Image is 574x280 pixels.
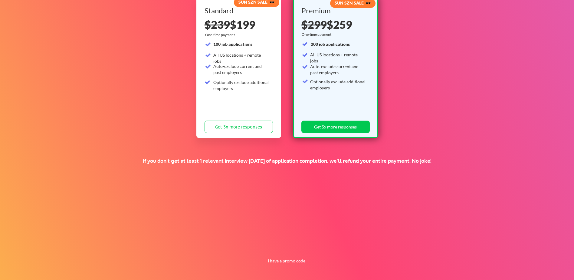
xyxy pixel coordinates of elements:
[213,63,269,75] div: Auto-exclude current and past employers
[205,19,273,30] div: $199
[205,121,273,133] button: Get 3x more responses
[301,18,327,31] s: $299
[105,158,469,164] div: If you don't get at least 1 relevant interview [DATE] of application completion, we'll refund you...
[301,7,368,14] div: Premium
[311,42,350,47] strong: 200 job applications
[310,64,366,75] div: Auto-exclude current and past employers
[264,257,309,265] button: I have a promo code
[213,79,269,91] div: Optionally exclude additional employers
[213,42,252,47] strong: 100 job applications
[301,19,368,30] div: $259
[302,32,333,37] div: One-time payment
[205,7,271,14] div: Standard
[205,32,237,37] div: One-time payment
[310,52,366,64] div: All US locations + remote jobs
[301,121,370,133] button: Get 5x more responses
[335,0,371,5] strong: SUN SZN SALE 🕶️
[213,52,269,64] div: All US locations + remote jobs
[205,18,230,31] s: $239
[310,79,366,91] div: Optionally exclude additional employers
